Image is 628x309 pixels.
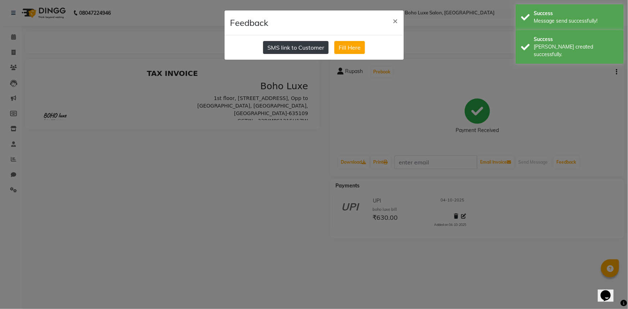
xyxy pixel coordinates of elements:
[334,41,365,54] button: Fill Here
[534,10,618,17] div: Success
[144,51,276,59] p: GSTIN : 33RIMPS1315H1ZW
[534,36,618,43] div: Success
[144,28,276,51] p: 1st floor, [STREET_ADDRESS], Opp to [GEOGRAPHIC_DATA], [GEOGRAPHIC_DATA], [GEOGRAPHIC_DATA]-635109
[387,10,404,31] button: Close
[144,14,276,26] h3: Boho Luxe
[230,16,268,29] h4: Feedback
[598,280,621,302] iframe: chat widget
[534,17,618,25] div: Message send successfully!
[534,43,618,58] div: Bill created successfully.
[393,15,398,26] span: ×
[263,41,329,54] button: SMS link to Customer
[4,3,276,12] h2: TAX INVOICE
